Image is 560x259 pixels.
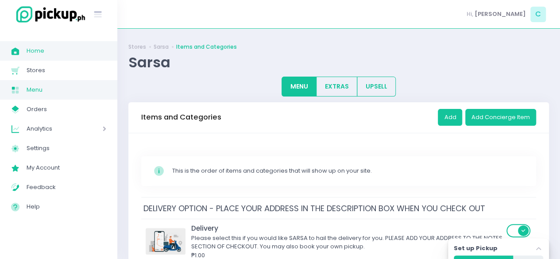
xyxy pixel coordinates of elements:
[465,109,536,126] button: Add Concierge Item
[454,244,498,253] label: Set up Pickup
[128,54,549,71] div: Sarsa
[530,7,546,22] span: C
[475,10,526,19] span: [PERSON_NAME]
[176,43,237,51] a: Items and Categories
[141,201,487,216] span: DELIVERY OPTION - PLACE YOUR ADDRESS IN THE DESCRIPTION BOX WHEN YOU CHECK OUT
[282,77,396,97] div: Large button group
[467,10,473,19] span: Hi,
[316,77,357,97] button: EXTRAS
[27,45,106,57] span: Home
[27,201,106,213] span: Help
[191,234,504,251] div: Please select this if you would like SARSA to hail the delivery for you. PLEASE ADD YOUR ADDRESS ...
[282,77,317,97] button: MENU
[27,84,106,96] span: Menu
[27,123,77,135] span: Analytics
[27,104,106,115] span: Orders
[27,182,106,193] span: Feedback
[191,223,504,233] div: Delivery
[27,162,106,174] span: My Account
[172,166,524,175] div: This is the order of items and categories that will show up on your site.
[27,65,106,76] span: Stores
[27,143,106,154] span: Settings
[438,109,462,126] button: Add
[154,43,169,51] a: Sarsa
[146,228,185,255] img: Delivery
[141,113,221,122] h3: Items and Categories
[128,43,146,51] a: Stores
[357,77,396,97] button: UPSELL
[11,5,86,24] img: logo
